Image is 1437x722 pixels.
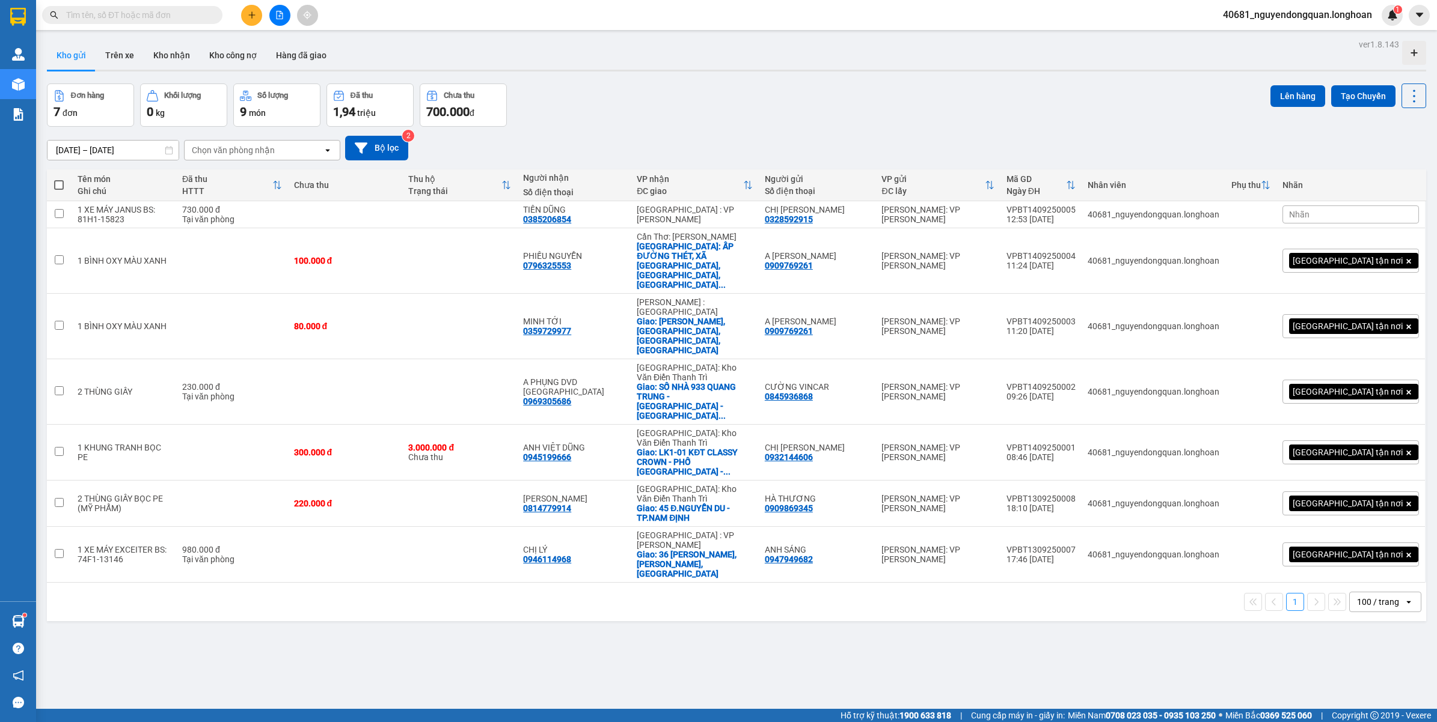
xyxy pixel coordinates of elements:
[637,241,753,290] div: Giao: ẤP ĐƯỜNG THÉT, XÃ BÌNH GIANG, HÒN ĐẤT, KIÊN GIANG
[78,205,171,224] div: 1 XE MÁY JANUS BS: 81H1-15823
[1106,711,1216,720] strong: 0708 023 035 - 0935 103 250
[96,41,144,70] button: Trên xe
[78,443,171,462] div: 1 KHUNG TRANH BỌC PE
[13,697,24,708] span: message
[881,174,984,184] div: VP gửi
[402,130,414,142] sup: 2
[182,174,272,184] div: Đã thu
[765,326,813,336] div: 0909769261
[1007,382,1076,392] div: VPBT1409250002
[408,174,501,184] div: Thu hộ
[881,205,994,224] div: [PERSON_NAME]: VP [PERSON_NAME]
[881,494,994,513] div: [PERSON_NAME]: VP [PERSON_NAME]
[971,709,1065,722] span: Cung cấp máy in - giấy in:
[1404,597,1414,607] svg: open
[765,392,813,401] div: 0845936868
[1007,503,1076,513] div: 18:10 [DATE]
[523,554,571,564] div: 0946114968
[1414,10,1425,20] span: caret-down
[637,530,753,550] div: [GEOGRAPHIC_DATA] : VP [PERSON_NAME]
[765,214,813,224] div: 0328592915
[357,108,376,118] span: triệu
[637,382,753,420] div: Giao: SỐ NHÀ 933 QUANG TRUNG - YÊN NGHĨA - HÀ ĐÔNG - HÀ NỘI
[1007,251,1076,261] div: VPBT1409250004
[266,41,336,70] button: Hàng đã giao
[523,251,625,261] div: PHIẾU NGUYỄN
[192,144,275,156] div: Chọn văn phòng nhận
[13,643,24,654] span: question-circle
[294,499,397,508] div: 220.000 đ
[637,317,753,355] div: Giao: LỘC KHÊ, GIA LỘC, TRẢNG BÀNG, TÂY NINH
[637,428,753,447] div: [GEOGRAPHIC_DATA]: Kho Văn Điển Thanh Trì
[1286,593,1304,611] button: 1
[523,377,625,396] div: A PHỤNG DVD HÀ NỘI
[1293,498,1403,509] span: [GEOGRAPHIC_DATA] tận nơi
[1293,549,1403,560] span: [GEOGRAPHIC_DATA] tận nơi
[402,169,517,201] th: Toggle SortBy
[140,83,227,127] button: Khối lượng0kg
[78,256,171,265] div: 1 BÌNH OXY MÀU XANH
[323,145,332,155] svg: open
[297,5,318,26] button: aim
[13,670,24,681] span: notification
[1293,321,1403,332] span: [GEOGRAPHIC_DATA] tận nơi
[10,8,26,26] img: logo-vxr
[1331,85,1396,107] button: Tạo Chuyến
[408,443,511,452] div: 3.000.000 đ
[1293,255,1403,266] span: [GEOGRAPHIC_DATA] tận nơi
[1282,180,1419,190] div: Nhãn
[1357,596,1399,608] div: 100 / trang
[1387,10,1398,20] img: icon-new-feature
[1007,554,1076,564] div: 17:46 [DATE]
[47,83,134,127] button: Đơn hàng7đơn
[275,11,284,19] span: file-add
[241,5,262,26] button: plus
[1088,210,1219,219] div: 40681_nguyendongquan.longhoan
[1007,214,1076,224] div: 12:53 [DATE]
[408,186,501,196] div: Trạng thái
[303,11,311,19] span: aim
[765,494,870,503] div: HÀ THƯƠNG
[78,545,171,564] div: 1 XE MÁY EXCEITER BS: 74F1-13146
[78,494,171,513] div: 2 THÙNG GIẤY BỌC PE (MỸ PHẨM)
[523,187,625,197] div: Số điện thoại
[1409,5,1430,26] button: caret-down
[523,494,625,503] div: KIM CHUNG
[881,382,994,401] div: [PERSON_NAME]: VP [PERSON_NAME]
[1359,38,1399,51] div: ver 1.8.143
[47,141,179,160] input: Select a date range.
[294,180,397,190] div: Chưa thu
[176,169,287,201] th: Toggle SortBy
[156,108,165,118] span: kg
[71,91,104,100] div: Đơn hàng
[1007,174,1066,184] div: Mã GD
[1000,169,1082,201] th: Toggle SortBy
[523,452,571,462] div: 0945199666
[164,91,201,100] div: Khối lượng
[294,256,397,265] div: 100.000 đ
[1219,713,1222,718] span: ⚪️
[1088,256,1219,265] div: 40681_nguyendongquan.longhoan
[1007,317,1076,326] div: VPBT1409250003
[1088,321,1219,331] div: 40681_nguyendongquan.longhoan
[1007,392,1076,401] div: 09:26 [DATE]
[182,186,272,196] div: HTTT
[841,709,951,722] span: Hỗ trợ kỹ thuật:
[631,169,759,201] th: Toggle SortBy
[200,41,266,70] button: Kho công nợ
[426,105,470,119] span: 700.000
[78,321,171,331] div: 1 BÌNH OXY MÀU XANH
[1213,7,1382,22] span: 40681_nguyendongquan.longhoan
[408,443,511,462] div: Chưa thu
[523,326,571,336] div: 0359729977
[875,169,1000,201] th: Toggle SortBy
[1293,386,1403,397] span: [GEOGRAPHIC_DATA] tận nơi
[765,554,813,564] div: 0947949682
[78,387,171,396] div: 2 THÙNG GIẤY
[78,186,171,196] div: Ghi chú
[523,214,571,224] div: 0385206854
[899,711,951,720] strong: 1900 633 818
[326,83,414,127] button: Đã thu1,94 triệu
[523,396,571,406] div: 0969305686
[12,615,25,628] img: warehouse-icon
